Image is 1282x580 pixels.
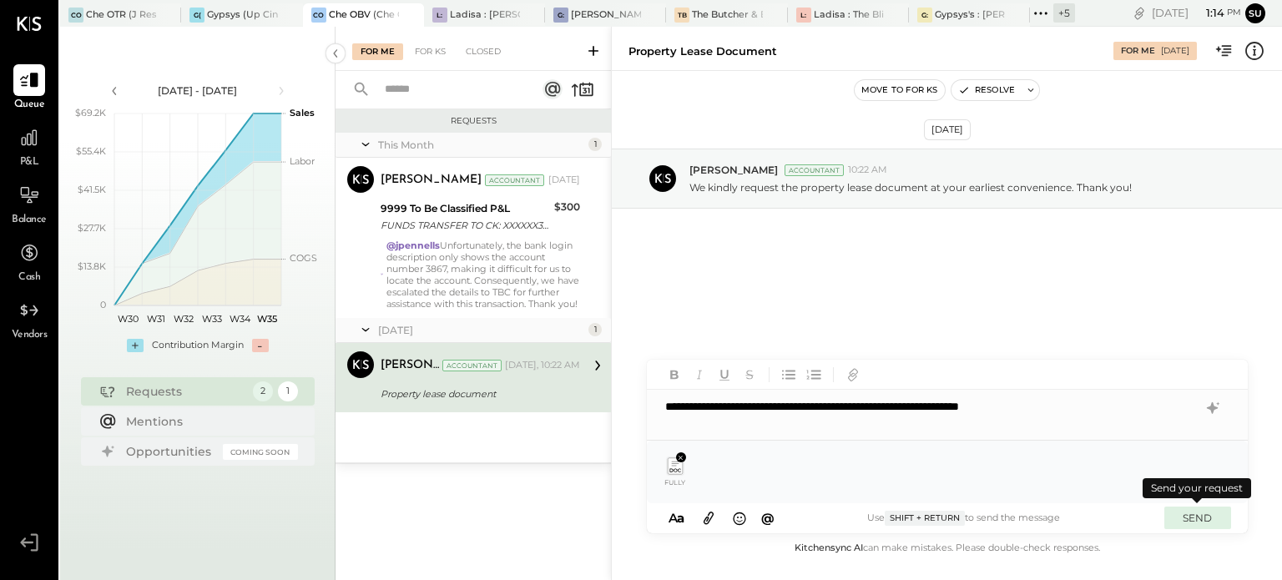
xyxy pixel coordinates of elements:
[692,8,762,22] div: The Butcher & Barrel (L Argento LLC) - [GEOGRAPHIC_DATA]
[689,364,710,386] button: Italic
[381,200,549,217] div: 9999 To Be Classified P&L
[290,155,315,167] text: Labor
[118,313,139,325] text: W30
[127,339,144,352] div: +
[1,237,58,285] a: Cash
[796,8,811,23] div: L:
[76,145,106,157] text: $55.4K
[432,8,447,23] div: L:
[311,8,326,23] div: CO
[378,323,584,337] div: [DATE]
[290,252,317,264] text: COGS
[290,107,315,119] text: Sales
[344,115,603,127] div: Requests
[785,164,844,176] div: Accountant
[505,359,580,372] div: [DATE], 10:22 AM
[86,8,156,22] div: Che OTR (J Restaurant LLC) - Ignite
[378,138,584,152] div: This Month
[1,295,58,343] a: Vendors
[386,240,440,251] strong: @jpennells
[126,443,215,460] div: Opportunities
[381,217,549,234] div: FUNDS TRANSFER TO CK: XXXXXX3867 REF # XXXXXXX5401
[75,107,106,119] text: $69.2K
[381,357,439,374] div: [PERSON_NAME]
[1121,45,1155,57] div: For Me
[126,383,245,400] div: Requests
[450,8,520,22] div: Ladisa : [PERSON_NAME] in the Alley
[885,511,965,526] span: Shift + Return
[951,80,1022,100] button: Resolve
[78,222,106,234] text: $27.7K
[855,80,945,100] button: Move to for ks
[656,478,694,487] span: FULLY EXECUTED Long Term Lease - UpCincinnati Erie, LLC and Up Cincinnati Madison, LLC.pdf
[152,339,244,352] div: Contribution Margin
[553,8,568,23] div: G:
[803,364,825,386] button: Ordered List
[1245,3,1265,23] button: su
[1191,5,1224,21] span: 1 : 14
[588,138,602,151] div: 1
[664,364,685,386] button: Bold
[126,413,290,430] div: Mentions
[189,8,204,23] div: G(
[689,163,778,177] span: [PERSON_NAME]
[78,260,106,272] text: $13.8K
[1053,3,1075,23] div: + 5
[842,364,864,386] button: Add URL
[329,8,399,22] div: Che OBV (Che OBV LLC) - Ignite
[1,122,58,170] a: P&L
[1152,5,1241,21] div: [DATE]
[14,98,45,113] span: Queue
[20,155,39,170] span: P&L
[147,313,165,325] text: W31
[780,511,1148,526] div: Use to send the message
[714,364,735,386] button: Underline
[588,323,602,336] div: 1
[554,199,580,215] div: $300
[207,8,277,22] div: Gypsys (Up Cincinnati LLC) - Ignite
[628,43,777,59] div: Property lease document
[381,386,575,402] div: Property lease document
[917,8,932,23] div: G:
[406,43,454,60] div: For KS
[935,8,1005,22] div: Gypsys's : [PERSON_NAME] on the levee
[201,313,221,325] text: W33
[571,8,641,22] div: [PERSON_NAME]'s : [PERSON_NAME]'s
[689,180,1132,194] p: We kindly request the property lease document at your earliest convenience. Thank you!
[100,299,106,310] text: 0
[68,8,83,23] div: CO
[1161,45,1189,57] div: [DATE]
[386,240,580,310] div: Unfortunately, the bank login description only shows the account number 3867, making it difficult...
[664,509,690,527] button: Aa
[257,313,277,325] text: W35
[677,510,684,526] span: a
[12,328,48,343] span: Vendors
[442,360,502,371] div: Accountant
[756,507,780,528] button: @
[229,313,250,325] text: W34
[381,172,482,189] div: [PERSON_NAME]
[924,119,971,140] div: [DATE]
[778,364,800,386] button: Unordered List
[18,270,40,285] span: Cash
[848,164,887,177] span: 10:22 AM
[674,8,689,23] div: TB
[1143,478,1251,498] div: Send your request
[174,313,194,325] text: W32
[814,8,884,22] div: Ladisa : The Blind Pig
[1227,7,1241,18] span: pm
[1,64,58,113] a: Queue
[352,43,403,60] div: For Me
[127,83,269,98] div: [DATE] - [DATE]
[223,444,298,460] div: Coming Soon
[457,43,509,60] div: Closed
[548,174,580,187] div: [DATE]
[278,381,298,401] div: 1
[253,381,273,401] div: 2
[1164,507,1231,529] button: SEND
[1131,4,1148,22] div: copy link
[1,179,58,228] a: Balance
[485,174,544,186] div: Accountant
[739,364,760,386] button: Strikethrough
[78,184,106,195] text: $41.5K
